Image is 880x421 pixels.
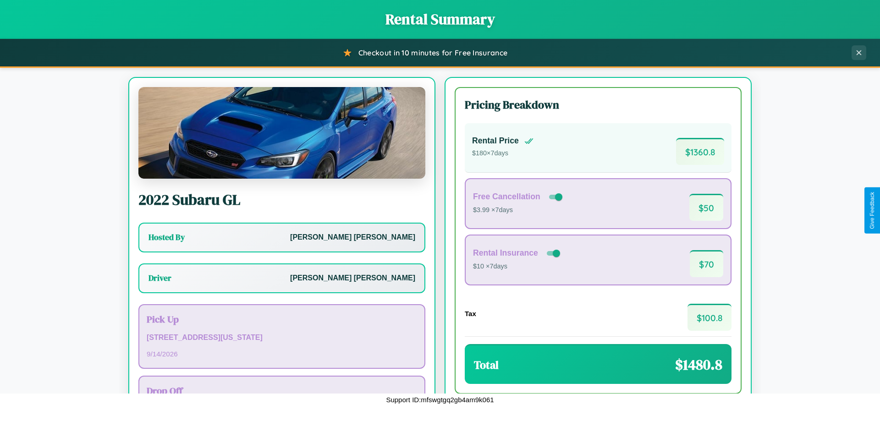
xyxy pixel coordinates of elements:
[386,394,494,406] p: Support ID: mfswgtgq2gb4am9k061
[473,204,564,216] p: $3.99 × 7 days
[472,148,533,159] p: $ 180 × 7 days
[147,348,417,360] p: 9 / 14 / 2026
[473,261,562,273] p: $10 × 7 days
[473,248,538,258] h4: Rental Insurance
[147,384,417,397] h3: Drop Off
[9,9,871,29] h1: Rental Summary
[676,138,724,165] span: $ 1360.8
[690,250,723,277] span: $ 70
[675,355,722,375] span: $ 1480.8
[474,357,499,372] h3: Total
[138,87,425,179] img: Subaru GL
[147,312,417,326] h3: Pick Up
[473,192,540,202] h4: Free Cancellation
[148,232,185,243] h3: Hosted By
[472,136,519,146] h4: Rental Price
[689,194,723,221] span: $ 50
[290,272,415,285] p: [PERSON_NAME] [PERSON_NAME]
[358,48,507,57] span: Checkout in 10 minutes for Free Insurance
[465,97,731,112] h3: Pricing Breakdown
[138,190,425,210] h2: 2022 Subaru GL
[869,192,875,229] div: Give Feedback
[148,273,171,284] h3: Driver
[290,231,415,244] p: [PERSON_NAME] [PERSON_NAME]
[465,310,476,317] h4: Tax
[687,304,731,331] span: $ 100.8
[147,331,417,344] p: [STREET_ADDRESS][US_STATE]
